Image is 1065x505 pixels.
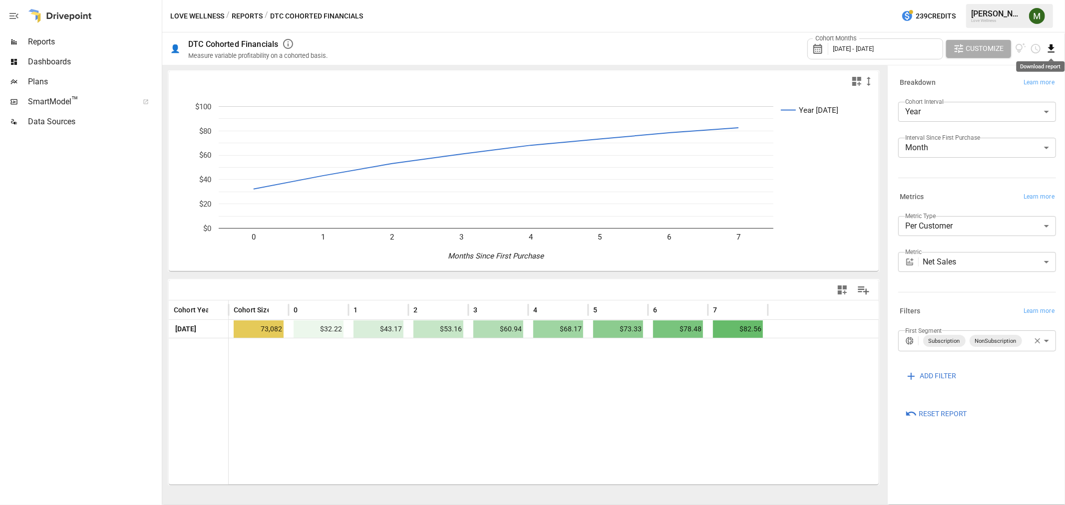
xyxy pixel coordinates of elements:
text: 3 [459,233,463,242]
text: 7 [736,233,740,242]
span: $68.17 [533,320,583,338]
button: Sort [598,303,612,317]
button: Sort [358,303,372,317]
text: 6 [667,233,671,242]
label: Interval Since First Purchase [905,133,980,142]
button: Schedule report [1030,43,1042,54]
span: $53.16 [413,320,463,338]
text: 5 [598,233,602,242]
span: NonSubscription [971,335,1021,347]
button: Sort [718,303,732,317]
span: $82.56 [713,320,763,338]
h6: Breakdown [900,77,936,88]
text: 4 [529,233,533,242]
button: Sort [299,303,313,317]
div: / [226,10,230,22]
div: DTC Cohorted Financials [188,39,278,49]
text: Year [DATE] [799,106,838,115]
span: 2 [413,305,417,315]
h6: Metrics [900,192,924,203]
text: $100 [195,102,211,111]
span: Learn more [1024,78,1055,88]
span: 6 [653,305,657,315]
div: 👤 [170,44,180,53]
label: First Segment [905,326,942,335]
div: Measure variable profitability on a cohorted basis. [188,52,328,59]
button: Sort [270,303,284,317]
span: 1 [354,305,357,315]
text: $60 [199,151,211,160]
text: 0 [252,233,256,242]
div: Love Wellness [971,18,1023,23]
button: ADD FILTER [898,367,963,385]
div: / [265,10,268,22]
span: Reports [28,36,160,48]
span: SmartModel [28,96,132,108]
span: 4 [533,305,537,315]
span: Learn more [1024,306,1055,316]
text: $20 [199,200,211,209]
text: 2 [390,233,394,242]
span: 73,082 [234,320,284,338]
span: Subscription [925,335,964,347]
span: Data Sources [28,116,160,128]
svg: A chart. [169,91,880,271]
span: [DATE] - [DATE] [833,45,874,52]
button: Sort [478,303,492,317]
div: Per Customer [898,216,1056,236]
span: Cohort Year [174,305,213,315]
button: Sort [209,303,223,317]
span: $32.22 [294,320,344,338]
button: Sort [658,303,672,317]
button: Reset Report [898,405,974,423]
label: Metric Type [905,212,936,220]
span: $43.17 [354,320,403,338]
span: $73.33 [593,320,643,338]
div: Net Sales [923,252,1056,272]
text: $0 [203,224,211,233]
span: 0 [294,305,298,315]
span: Cohort Size [234,305,271,315]
span: 3 [473,305,477,315]
label: Cohort Interval [905,97,944,106]
span: 239 Credits [916,10,956,22]
div: [PERSON_NAME] [971,9,1023,18]
span: Learn more [1024,192,1055,202]
span: $78.48 [653,320,703,338]
span: ™ [71,94,78,107]
span: [DATE] [174,320,198,338]
text: 1 [321,233,325,242]
button: Sort [418,303,432,317]
span: 5 [593,305,597,315]
span: Customize [966,42,1004,55]
label: Metric [905,248,922,256]
button: Love Wellness [170,10,224,22]
button: Manage Columns [852,279,875,301]
span: 7 [713,305,717,315]
span: Plans [28,76,160,88]
text: $80 [199,127,211,136]
span: ADD FILTER [920,370,956,382]
div: Month [898,138,1056,158]
button: Reports [232,10,263,22]
button: Meredith Lacasse [1023,2,1051,30]
text: Months Since First Purchase [448,252,545,260]
button: Customize [946,40,1011,58]
span: $60.94 [473,320,523,338]
div: Year [898,102,1056,122]
button: 239Credits [897,7,960,25]
div: Download report [1017,61,1065,72]
img: Meredith Lacasse [1029,8,1045,24]
span: Dashboards [28,56,160,68]
button: View documentation [1015,40,1027,58]
button: Sort [538,303,552,317]
span: Reset Report [919,408,967,420]
h6: Filters [900,306,921,317]
button: Download report [1046,43,1057,54]
label: Cohort Months [813,34,859,43]
text: $40 [199,175,211,184]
